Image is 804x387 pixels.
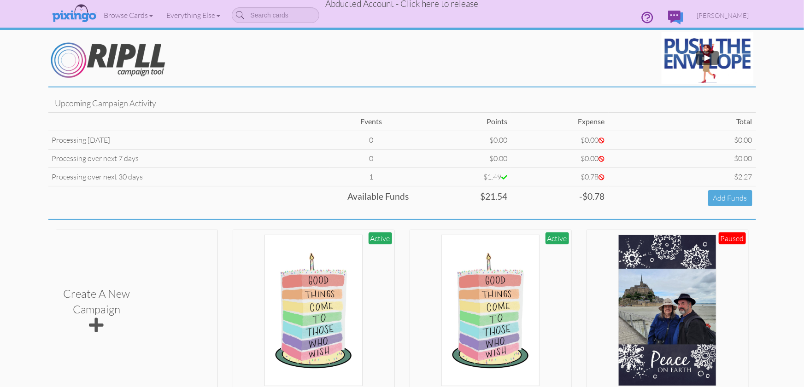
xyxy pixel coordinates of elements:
[160,4,227,27] a: Everything Else
[511,168,608,186] td: $0.78
[369,232,392,245] div: Active
[697,12,749,19] span: [PERSON_NAME]
[412,168,511,186] td: $1.49
[662,32,754,84] img: maxresdefault.jpg
[511,113,608,131] td: Expense
[55,99,749,108] h4: Upcoming Campaign Activity
[609,113,756,131] td: Total
[48,149,330,168] td: Processing over next 7 days
[708,190,752,206] a: Add Funds
[48,131,330,150] td: Processing [DATE]
[511,186,608,209] td: -$0.78
[719,232,746,245] div: Paused
[609,131,756,150] td: $0.00
[329,131,412,150] td: 0
[97,4,160,27] a: Browse Cards
[63,286,130,335] div: Create a new Campaign
[690,4,756,27] a: [PERSON_NAME]
[232,7,319,23] input: Search cards
[618,235,716,386] img: 124988-1-1733648402586-64660804770c98b2-qa.jpg
[329,168,412,186] td: 1
[50,2,99,25] img: pixingo logo
[668,11,683,24] img: comments.svg
[329,113,412,131] td: Events
[48,186,413,209] td: Available Funds
[412,186,511,209] td: $21.54
[511,131,608,150] td: $0.00
[48,168,330,186] td: Processing over next 30 days
[609,168,756,186] td: $2.27
[511,149,608,168] td: $0.00
[609,149,756,168] td: $0.00
[51,42,166,79] img: Ripll_Logo.png
[441,235,539,386] img: 126849-1-1736724439764-0b6829702bf34f55-qa.jpg
[546,232,569,245] div: Active
[412,149,511,168] td: $0.00
[412,131,511,150] td: $0.00
[412,113,511,131] td: Points
[329,149,412,168] td: 0
[264,235,362,386] img: 134119-1-1753665503066-da22818aefc26e96-qa.jpg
